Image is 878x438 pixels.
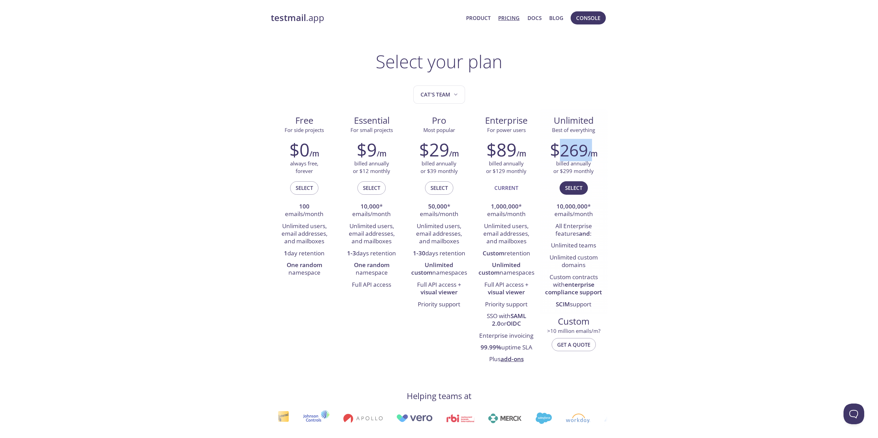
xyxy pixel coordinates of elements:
[556,202,588,210] strong: 10,000,000
[552,338,596,351] button: Get a quote
[844,404,864,424] iframe: Help Scout Beacon - Open
[579,230,590,237] strong: and
[276,115,333,126] span: Free
[276,248,333,259] li: day retention
[411,279,467,299] li: Full API access +
[411,248,467,259] li: days retention
[550,139,588,160] h2: $
[411,259,467,279] li: namespaces
[481,343,501,351] strong: 99.99%
[560,139,588,161] span: 269
[478,354,535,366] li: Plus
[357,181,386,194] button: Select
[287,261,322,269] strong: One random
[343,221,400,248] li: Unlimited users, email addresses, and mailboxes
[486,160,526,175] p: billed annually or $129 monthly
[492,312,526,327] strong: SAML 2.0
[343,259,400,279] li: namespace
[545,316,602,327] span: Custom
[271,12,461,24] a: testmail.app
[285,126,324,133] span: For side projects
[407,390,472,401] h4: Helping teams at
[516,148,526,160] h6: /m
[361,202,379,210] strong: 10,000
[431,183,448,192] span: Select
[547,327,600,334] span: > 10 million emails/m?
[290,181,318,194] button: Select
[413,85,465,104] button: Cat's team
[357,139,377,160] h2: $9
[545,299,602,310] li: support
[363,183,380,192] span: Select
[347,249,356,257] strong: 1-3
[423,126,455,133] span: Most popular
[545,272,602,299] li: Custom contracts with
[545,240,602,252] li: Unlimited teams
[271,12,306,24] strong: testmail
[545,252,602,272] li: Unlimited custom domains
[488,288,525,296] strong: visual viewer
[557,340,590,349] span: Get a quote
[289,139,309,160] h2: $0
[449,148,459,160] h6: /m
[535,412,552,424] img: salesforce
[343,414,382,423] img: apollo
[556,300,570,308] strong: SCIM
[351,126,393,133] span: For small projects
[545,201,602,221] li: * emails/month
[276,201,333,221] li: emails/month
[478,201,535,221] li: * emails/month
[506,319,521,327] strong: OIDC
[478,299,535,310] li: Priority support
[466,13,491,22] a: Product
[421,160,458,175] p: billed annually or $39 monthly
[425,181,453,194] button: Select
[478,248,535,259] li: retention
[549,13,563,22] a: Blog
[571,11,606,24] button: Console
[545,221,602,240] li: All Enterprise features :
[343,279,400,291] li: Full API access
[478,279,535,299] li: Full API access +
[377,148,386,160] h6: /m
[501,355,524,363] a: add-ons
[488,414,521,423] img: merck
[421,90,459,99] span: Cat's team
[560,181,588,194] button: Select
[498,13,520,22] a: Pricing
[413,249,425,257] strong: 1-30
[478,259,535,279] li: namespaces
[478,115,534,126] span: Enterprise
[554,114,594,126] span: Unlimited
[277,411,289,426] img: interac
[296,183,313,192] span: Select
[343,201,400,221] li: * emails/month
[478,342,535,354] li: uptime SLA
[343,248,400,259] li: days retention
[411,299,467,310] li: Priority support
[428,202,447,210] strong: 50,000
[276,259,333,279] li: namespace
[486,139,516,160] h2: $89
[479,261,521,276] strong: Unlimited custom
[487,126,526,133] span: For power users
[396,414,433,422] img: vero
[545,281,602,296] strong: enterprise compliance support
[527,13,542,22] a: Docs
[354,261,389,269] strong: One random
[290,160,318,175] p: always free, forever
[421,288,457,296] strong: visual viewer
[552,126,595,133] span: Best of everything
[419,139,449,160] h2: $29
[309,148,319,160] h6: /m
[491,202,519,210] strong: 1,000,000
[284,249,287,257] strong: 1
[553,160,594,175] p: billed annually or $299 monthly
[353,160,390,175] p: billed annually or $12 monthly
[588,148,598,160] h6: /m
[478,310,535,330] li: SSO with or
[478,221,535,248] li: Unlimited users, email addresses, and mailboxes
[344,115,400,126] span: Essential
[411,221,467,248] li: Unlimited users, email addresses, and mailboxes
[565,414,590,423] img: workday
